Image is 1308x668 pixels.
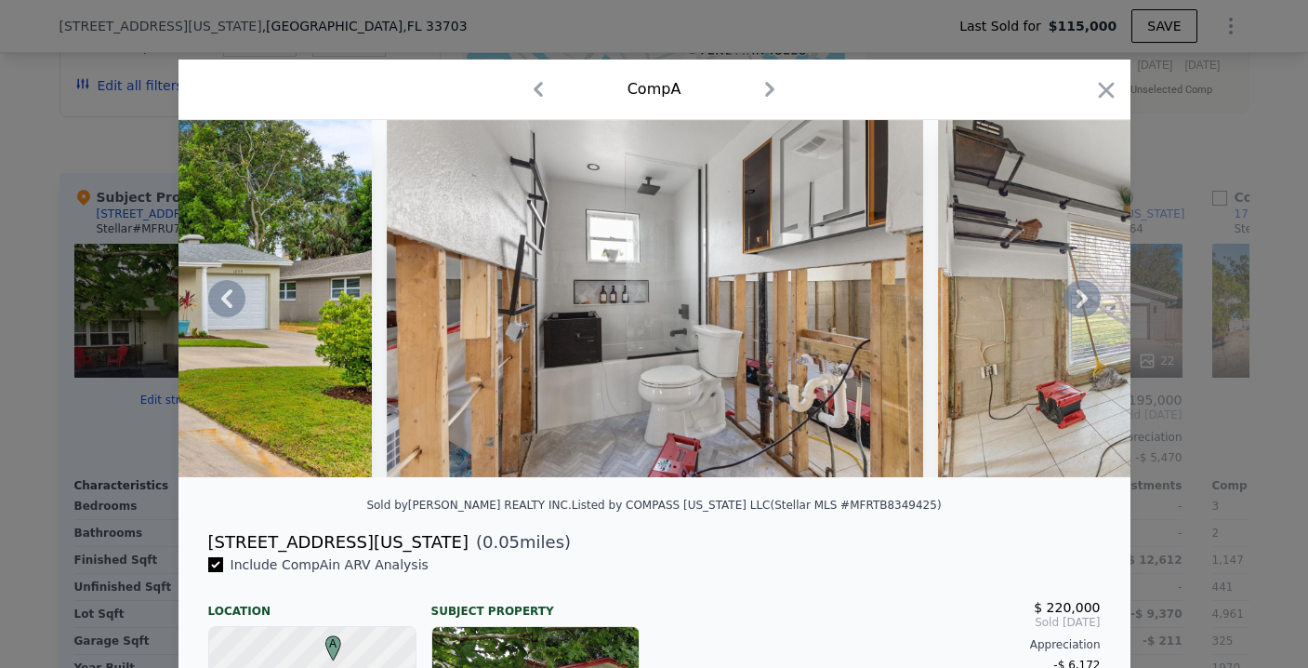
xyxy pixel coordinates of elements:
span: ( miles) [469,529,571,555]
span: Include Comp A in ARV Analysis [223,557,436,572]
div: [STREET_ADDRESS][US_STATE] [208,529,469,555]
span: $ 220,000 [1034,600,1100,615]
div: Comp A [628,78,681,100]
div: A [321,635,332,647]
img: Property Img [387,120,922,477]
span: Sold [DATE] [669,615,1101,630]
div: Appreciation [669,637,1101,652]
span: 0.05 [482,532,520,552]
div: Sold by [PERSON_NAME] REALTY INC . [366,499,571,512]
div: Subject Property [431,589,640,619]
div: Listed by COMPASS [US_STATE] LLC (Stellar MLS #MFRTB8349425) [572,499,942,512]
div: Location [208,589,416,619]
span: A [321,635,346,652]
